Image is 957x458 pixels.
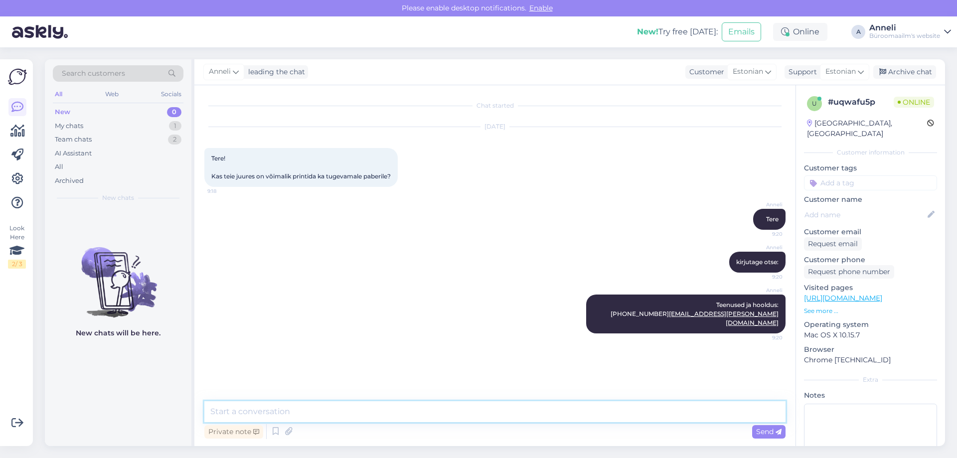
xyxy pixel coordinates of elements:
[785,67,817,77] div: Support
[103,88,121,101] div: Web
[55,176,84,186] div: Archived
[204,122,786,131] div: [DATE]
[745,201,783,208] span: Anneli
[169,121,181,131] div: 1
[804,375,937,384] div: Extra
[756,427,782,436] span: Send
[745,230,783,238] span: 9:20
[869,32,940,40] div: Büroomaailm's website
[804,355,937,365] p: Chrome [TECHNICAL_ID]
[45,229,191,319] img: No chats
[8,224,26,269] div: Look Here
[745,287,783,294] span: Anneli
[873,65,936,79] div: Archive chat
[211,154,391,180] span: Tere! Kas teie juures on võimalik printida ka tugevamale paberile?
[804,306,937,315] p: See more ...
[804,390,937,401] p: Notes
[53,88,64,101] div: All
[55,107,70,117] div: New
[244,67,305,77] div: leading the chat
[773,23,827,41] div: Online
[745,244,783,251] span: Anneli
[207,187,245,195] span: 9:18
[804,283,937,293] p: Visited pages
[204,101,786,110] div: Chat started
[55,135,92,145] div: Team chats
[55,162,63,172] div: All
[669,310,779,326] a: [EMAIL_ADDRESS][PERSON_NAME][DOMAIN_NAME]
[804,148,937,157] div: Customer information
[745,273,783,281] span: 9:20
[804,163,937,173] p: Customer tags
[828,96,894,108] div: # uqwafu5p
[611,301,779,326] span: Teenused ja hooldus: [PHONE_NUMBER]
[804,344,937,355] p: Browser
[812,100,817,107] span: u
[167,107,181,117] div: 0
[733,66,763,77] span: Estonian
[159,88,183,101] div: Socials
[851,25,865,39] div: A
[869,24,940,32] div: Anneli
[526,3,556,12] span: Enable
[766,215,779,223] span: Tere
[62,68,125,79] span: Search customers
[8,260,26,269] div: 2 / 3
[8,67,27,86] img: Askly Logo
[804,294,882,303] a: [URL][DOMAIN_NAME]
[168,135,181,145] div: 2
[637,26,718,38] div: Try free [DATE]:
[804,194,937,205] p: Customer name
[804,255,937,265] p: Customer phone
[804,319,937,330] p: Operating system
[869,24,951,40] a: AnneliBüroomaailm's website
[685,67,724,77] div: Customer
[722,22,761,41] button: Emails
[55,121,83,131] div: My chats
[825,66,856,77] span: Estonian
[894,97,934,108] span: Online
[745,334,783,341] span: 9:20
[804,330,937,340] p: Mac OS X 10.15.7
[76,328,160,338] p: New chats will be here.
[804,265,894,279] div: Request phone number
[637,27,658,36] b: New!
[209,66,231,77] span: Anneli
[55,149,92,158] div: AI Assistant
[804,237,862,251] div: Request email
[204,425,263,439] div: Private note
[736,258,779,266] span: kirjutage otse:
[102,193,134,202] span: New chats
[804,175,937,190] input: Add a tag
[807,118,927,139] div: [GEOGRAPHIC_DATA], [GEOGRAPHIC_DATA]
[804,209,926,220] input: Add name
[804,227,937,237] p: Customer email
